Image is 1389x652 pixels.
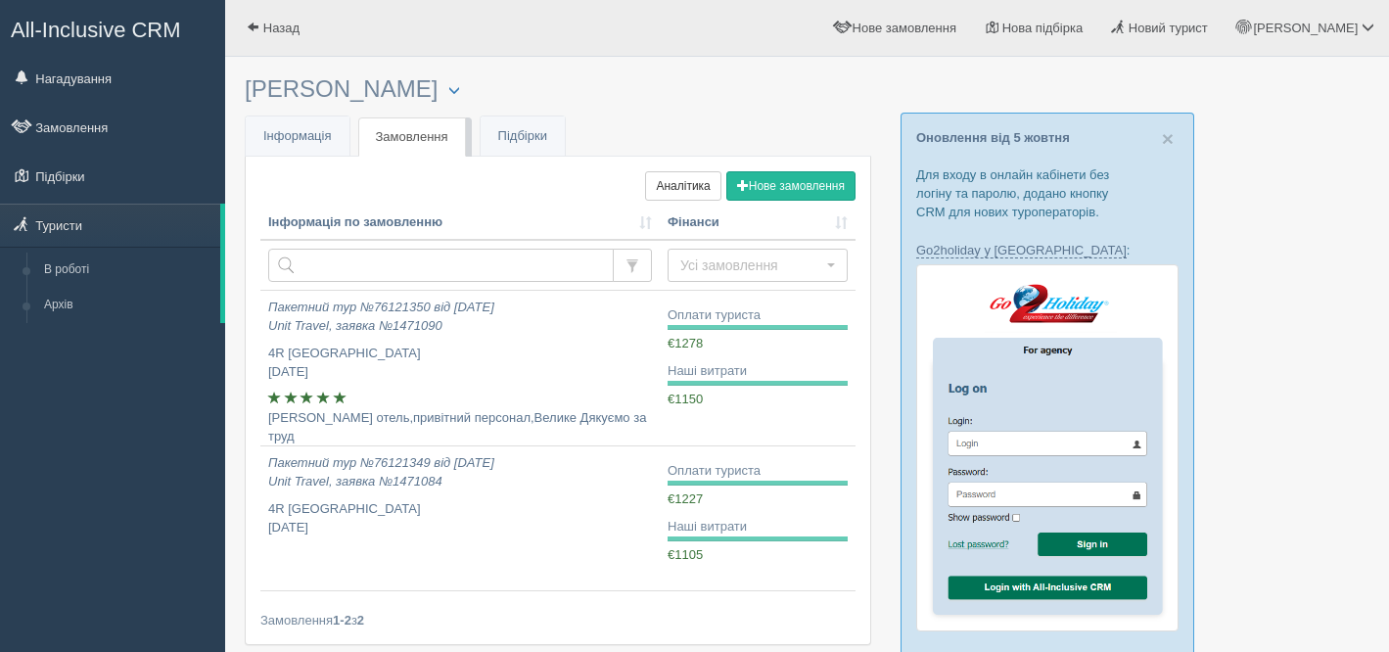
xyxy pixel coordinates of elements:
[726,171,856,201] button: Нове замовлення
[268,345,652,381] p: 4R [GEOGRAPHIC_DATA] [DATE]
[916,243,1127,258] a: Go2holiday у [GEOGRAPHIC_DATA]
[263,21,300,35] span: Назад
[668,491,703,506] span: €1227
[668,213,848,232] a: Фінанси
[916,165,1179,221] p: Для входу в онлайн кабінети без логіну та паролю, додано кнопку CRM для нових туроператорів.
[268,455,494,489] i: Пакетний тур №76121349 від [DATE] Unit Travel, заявка №1471084
[268,500,652,536] p: 4R [GEOGRAPHIC_DATA] [DATE]
[1162,127,1174,150] span: ×
[668,249,848,282] button: Усі замовлення
[668,392,703,406] span: €1150
[333,613,351,628] b: 1-2
[668,306,848,325] div: Оплати туриста
[358,117,466,158] a: Замовлення
[245,76,871,103] h3: [PERSON_NAME]
[916,264,1179,631] img: go2holiday-login-via-crm-for-travel-agents.png
[268,213,652,232] a: Інформація по замовленню
[680,256,822,275] span: Усі замовлення
[1002,21,1084,35] span: Нова підбірка
[916,130,1070,145] a: Оновлення від 5 жовтня
[481,116,565,157] a: Підбірки
[1,1,224,55] a: All-Inclusive CRM
[263,128,332,143] span: Інформація
[668,336,703,350] span: €1278
[260,291,660,445] a: Пакетний тур №76121350 від [DATE]Unit Travel, заявка №1471090 4R [GEOGRAPHIC_DATA][DATE] [PERSON_...
[260,446,660,590] a: Пакетний тур №76121349 від [DATE]Unit Travel, заявка №1471084 4R [GEOGRAPHIC_DATA][DATE]
[1253,21,1358,35] span: [PERSON_NAME]
[668,518,848,536] div: Наші витрати
[246,116,349,157] a: Інформація
[916,241,1179,259] p: :
[645,171,720,201] a: Аналітика
[260,611,856,629] div: Замовлення з
[1129,21,1208,35] span: Новий турист
[35,288,220,323] a: Архів
[668,547,703,562] span: €1105
[1162,128,1174,149] button: Close
[668,462,848,481] div: Оплати туриста
[268,409,652,445] p: [PERSON_NAME] отель,привітний персонал,Велике Дякуємо за труд
[11,18,181,42] span: All-Inclusive CRM
[357,613,364,628] b: 2
[668,362,848,381] div: Наші витрати
[35,253,220,288] a: В роботі
[268,249,614,282] input: Пошук за номером замовлення, ПІБ або паспортом туриста
[268,300,494,333] i: Пакетний тур №76121350 від [DATE] Unit Travel, заявка №1471090
[853,21,956,35] span: Нове замовлення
